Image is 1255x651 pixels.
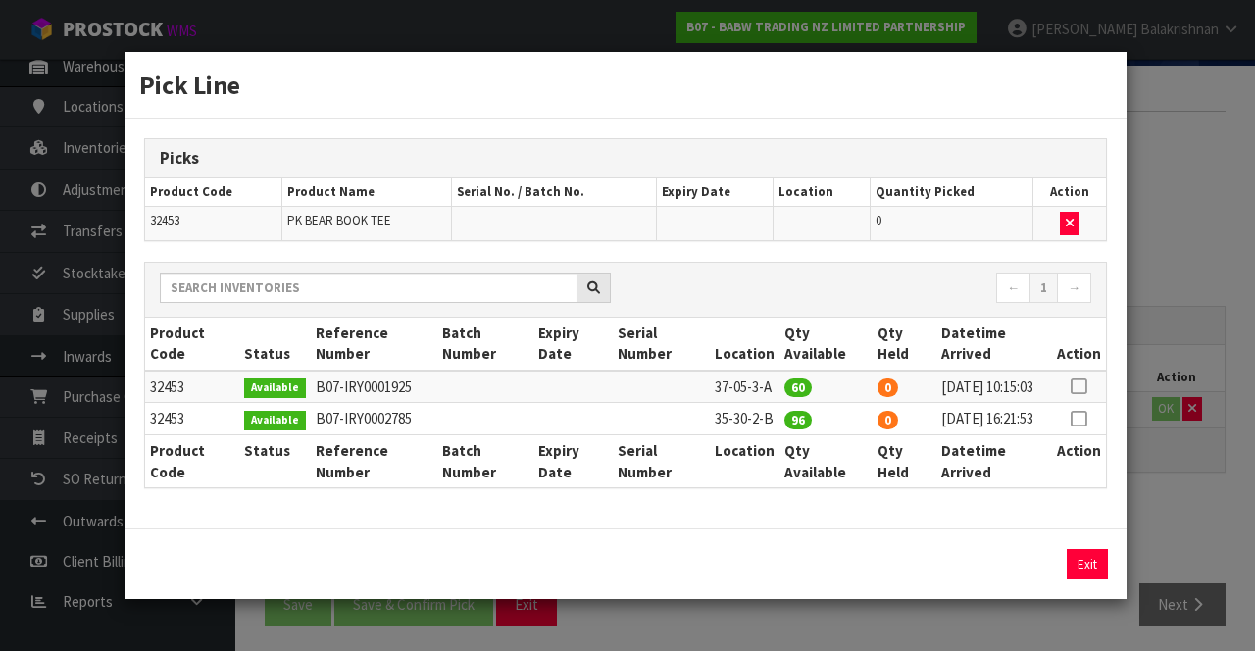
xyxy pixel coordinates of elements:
[1057,273,1091,304] a: →
[936,318,1052,371] th: Datetime Arrived
[311,435,437,487] th: Reference Number
[876,212,881,228] span: 0
[145,318,239,371] th: Product Code
[160,149,1091,168] h3: Picks
[1029,273,1058,304] a: 1
[996,273,1030,304] a: ←
[656,178,774,207] th: Expiry Date
[160,273,577,303] input: Search inventories
[533,318,613,371] th: Expiry Date
[311,318,437,371] th: Reference Number
[710,371,779,403] td: 37-05-3-A
[784,378,812,397] span: 60
[784,411,812,429] span: 96
[779,318,874,371] th: Qty Available
[613,435,709,487] th: Serial Number
[640,273,1091,307] nav: Page navigation
[139,67,1112,103] h3: Pick Line
[311,403,437,435] td: B07-IRY0002785
[936,403,1052,435] td: [DATE] 16:21:53
[1067,549,1108,579] button: Exit
[244,378,306,398] span: Available
[878,378,898,397] span: 0
[282,178,452,207] th: Product Name
[437,318,533,371] th: Batch Number
[936,435,1052,487] th: Datetime Arrived
[710,435,779,487] th: Location
[244,411,306,430] span: Available
[239,318,311,371] th: Status
[287,212,391,228] span: PK BEAR BOOK TEE
[878,411,898,429] span: 0
[239,435,311,487] th: Status
[710,403,779,435] td: 35-30-2-B
[871,178,1033,207] th: Quantity Picked
[145,371,239,403] td: 32453
[452,178,656,207] th: Serial No. / Batch No.
[437,435,533,487] th: Batch Number
[873,318,936,371] th: Qty Held
[779,435,874,487] th: Qty Available
[150,212,179,228] span: 32453
[1032,178,1106,207] th: Action
[710,318,779,371] th: Location
[613,318,709,371] th: Serial Number
[936,371,1052,403] td: [DATE] 10:15:03
[311,371,437,403] td: B07-IRY0001925
[145,403,239,435] td: 32453
[145,178,282,207] th: Product Code
[1052,435,1106,487] th: Action
[533,435,613,487] th: Expiry Date
[873,435,936,487] th: Qty Held
[1052,318,1106,371] th: Action
[145,435,239,487] th: Product Code
[774,178,871,207] th: Location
